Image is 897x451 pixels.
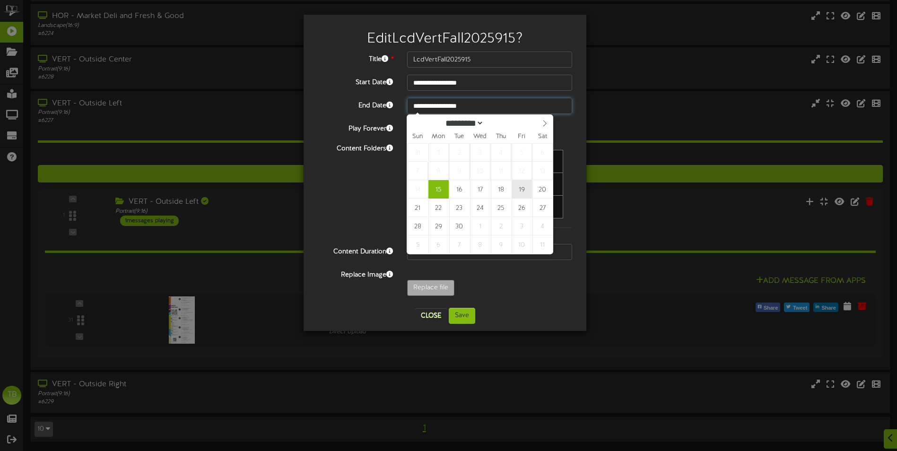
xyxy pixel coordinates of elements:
[449,162,470,180] span: September 9, 2025
[428,162,449,180] span: September 8, 2025
[484,118,518,128] input: Year
[311,121,400,134] label: Play Forever
[449,199,470,217] span: September 23, 2025
[491,217,511,235] span: October 2, 2025
[512,143,532,162] span: September 5, 2025
[449,143,470,162] span: September 2, 2025
[470,162,490,180] span: September 10, 2025
[449,134,470,140] span: Tue
[428,143,449,162] span: September 1, 2025
[532,134,553,140] span: Sat
[470,199,490,217] span: September 24, 2025
[408,180,428,199] span: September 14, 2025
[408,217,428,235] span: September 28, 2025
[512,199,532,217] span: September 26, 2025
[311,141,400,154] label: Content Folders
[512,162,532,180] span: September 12, 2025
[311,75,400,87] label: Start Date
[407,134,428,140] span: Sun
[428,217,449,235] span: September 29, 2025
[512,217,532,235] span: October 3, 2025
[532,143,553,162] span: September 6, 2025
[408,235,428,254] span: October 5, 2025
[491,143,511,162] span: September 4, 2025
[532,235,553,254] span: October 11, 2025
[449,217,470,235] span: September 30, 2025
[532,180,553,199] span: September 20, 2025
[491,162,511,180] span: September 11, 2025
[491,199,511,217] span: September 25, 2025
[470,235,490,254] span: October 8, 2025
[311,98,400,111] label: End Date
[407,52,572,68] input: Title
[470,143,490,162] span: September 3, 2025
[428,199,449,217] span: September 22, 2025
[428,134,449,140] span: Mon
[408,143,428,162] span: August 31, 2025
[490,134,511,140] span: Thu
[449,180,470,199] span: September 16, 2025
[470,180,490,199] span: September 17, 2025
[311,267,400,280] label: Replace Image
[428,180,449,199] span: September 15, 2025
[449,235,470,254] span: October 7, 2025
[311,52,400,64] label: Title
[491,235,511,254] span: October 9, 2025
[470,134,490,140] span: Wed
[491,180,511,199] span: September 18, 2025
[512,180,532,199] span: September 19, 2025
[428,235,449,254] span: October 6, 2025
[532,162,553,180] span: September 13, 2025
[408,162,428,180] span: September 7, 2025
[532,199,553,217] span: September 27, 2025
[470,217,490,235] span: October 1, 2025
[311,244,400,257] label: Content Duration
[532,217,553,235] span: October 4, 2025
[318,31,572,47] h2: Edit LcdVertFall2025915 ?
[512,235,532,254] span: October 10, 2025
[408,199,428,217] span: September 21, 2025
[511,134,532,140] span: Fri
[449,308,475,324] button: Save
[415,308,447,323] button: Close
